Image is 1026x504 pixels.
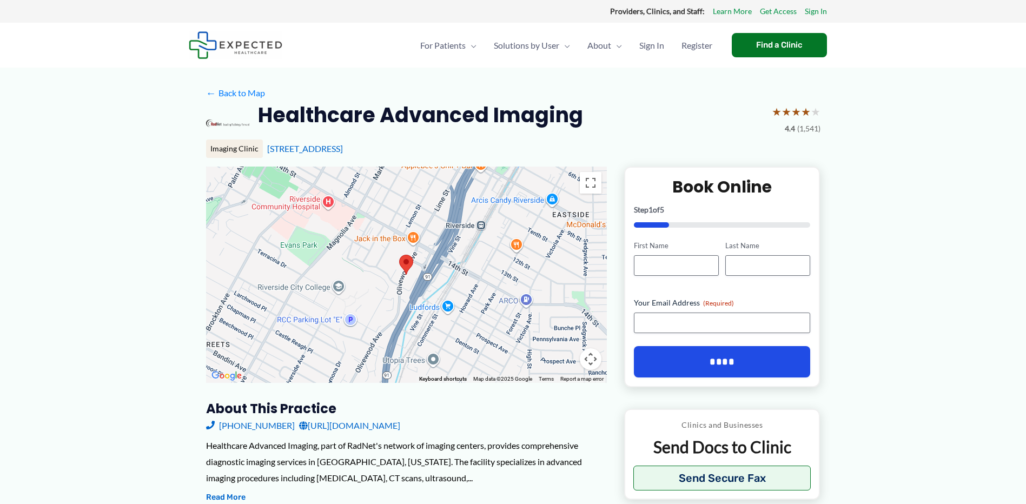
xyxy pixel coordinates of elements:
[610,6,705,16] strong: Providers, Clinics, and Staff:
[206,85,265,101] a: ←Back to Map
[713,4,752,18] a: Learn More
[639,26,664,64] span: Sign In
[782,102,791,122] span: ★
[580,172,601,194] button: Toggle fullscreen view
[797,122,820,136] span: (1,541)
[420,26,466,64] span: For Patients
[760,4,797,18] a: Get Access
[209,369,244,383] a: Open this area in Google Maps (opens a new window)
[209,369,244,383] img: Google
[559,26,570,64] span: Menu Toggle
[267,143,343,154] a: [STREET_ADDRESS]
[634,206,811,214] p: Step of
[299,417,400,434] a: [URL][DOMAIN_NAME]
[811,102,820,122] span: ★
[206,88,216,98] span: ←
[412,26,721,64] nav: Primary Site Navigation
[206,400,607,417] h3: About this practice
[633,466,811,490] button: Send Secure Fax
[189,31,282,59] img: Expected Healthcare Logo - side, dark font, small
[725,241,810,251] label: Last Name
[560,376,604,382] a: Report a map error
[703,299,734,307] span: (Required)
[539,376,554,382] a: Terms
[206,491,246,504] button: Read More
[206,140,263,158] div: Imaging Clinic
[419,375,467,383] button: Keyboard shortcuts
[473,376,532,382] span: Map data ©2025 Google
[206,437,607,486] div: Healthcare Advanced Imaging, part of RadNet's network of imaging centers, provides comprehensive ...
[732,33,827,57] a: Find a Clinic
[634,297,811,308] label: Your Email Address
[485,26,579,64] a: Solutions by UserMenu Toggle
[791,102,801,122] span: ★
[580,348,601,370] button: Map camera controls
[634,176,811,197] h2: Book Online
[673,26,721,64] a: Register
[805,4,827,18] a: Sign In
[633,418,811,432] p: Clinics and Businesses
[466,26,476,64] span: Menu Toggle
[494,26,559,64] span: Solutions by User
[258,102,583,128] h2: Healthcare Advanced Imaging
[587,26,611,64] span: About
[611,26,622,64] span: Menu Toggle
[648,205,653,214] span: 1
[412,26,485,64] a: For PatientsMenu Toggle
[634,241,719,251] label: First Name
[579,26,631,64] a: AboutMenu Toggle
[633,436,811,457] p: Send Docs to Clinic
[785,122,795,136] span: 4.4
[660,205,664,214] span: 5
[681,26,712,64] span: Register
[631,26,673,64] a: Sign In
[772,102,782,122] span: ★
[206,417,295,434] a: [PHONE_NUMBER]
[801,102,811,122] span: ★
